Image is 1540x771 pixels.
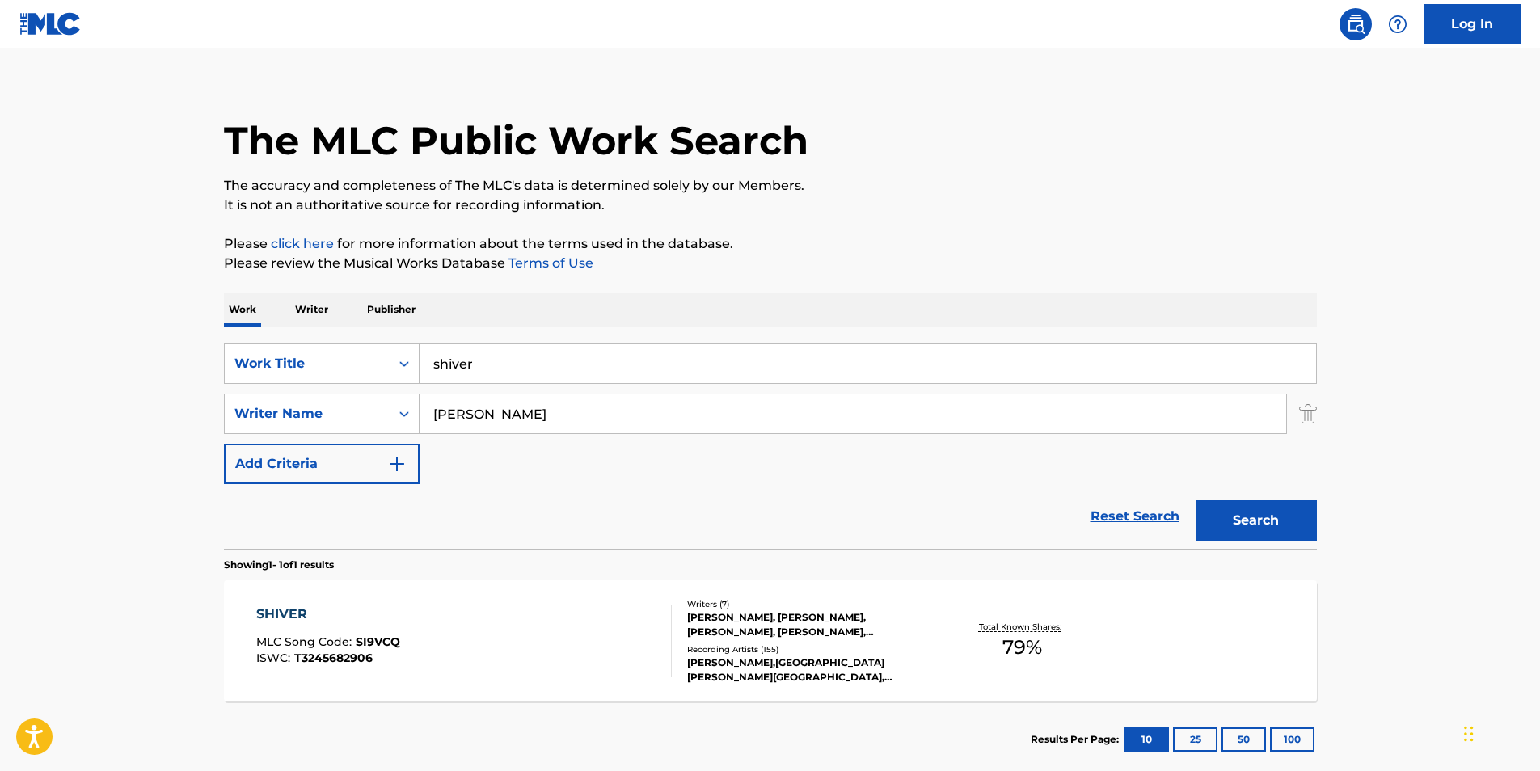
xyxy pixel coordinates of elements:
img: MLC Logo [19,12,82,36]
p: Work [224,293,261,327]
p: Please for more information about the terms used in the database. [224,234,1317,254]
form: Search Form [224,343,1317,549]
p: Showing 1 - 1 of 1 results [224,558,334,572]
iframe: Chat Widget [1459,693,1540,771]
div: [PERSON_NAME],[GEOGRAPHIC_DATA][PERSON_NAME][GEOGRAPHIC_DATA], [GEOGRAPHIC_DATA]|[PERSON_NAME], [... [687,655,931,685]
div: Work Title [234,354,380,373]
button: 100 [1270,727,1314,752]
span: ISWC : [256,651,294,665]
a: Public Search [1340,8,1372,40]
span: 79 % [1002,633,1042,662]
a: SHIVERMLC Song Code:SI9VCQISWC:T3245682906Writers (7)[PERSON_NAME], [PERSON_NAME], [PERSON_NAME],... [224,580,1317,701]
h1: The MLC Public Work Search [224,116,808,165]
div: Help [1382,8,1414,40]
div: SHIVER [256,605,400,624]
button: Search [1196,500,1317,541]
p: Publisher [362,293,420,327]
button: 50 [1221,727,1266,752]
span: MLC Song Code : [256,634,356,649]
img: search [1346,15,1365,34]
img: help [1388,15,1407,34]
button: 25 [1173,727,1217,752]
span: SI9VCQ [356,634,400,649]
p: Please review the Musical Works Database [224,254,1317,273]
div: Writer Name [234,404,380,423]
a: click here [271,236,334,251]
div: Recording Artists ( 155 ) [687,643,931,655]
span: T3245682906 [294,651,373,665]
p: The accuracy and completeness of The MLC's data is determined solely by our Members. [224,176,1317,196]
img: Delete Criterion [1299,394,1317,434]
a: Terms of Use [505,255,593,271]
p: Total Known Shares: [979,621,1065,633]
p: Results Per Page: [1031,732,1123,747]
p: It is not an authoritative source for recording information. [224,196,1317,215]
button: 10 [1124,727,1169,752]
button: Add Criteria [224,444,420,484]
a: Log In [1424,4,1521,44]
a: Reset Search [1082,499,1188,534]
div: Writers ( 7 ) [687,598,931,610]
p: Writer [290,293,333,327]
div: Drag [1464,710,1474,758]
div: [PERSON_NAME], [PERSON_NAME], [PERSON_NAME], [PERSON_NAME], [PERSON_NAME], [PERSON_NAME], [PERSON... [687,610,931,639]
img: 9d2ae6d4665cec9f34b9.svg [387,454,407,474]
